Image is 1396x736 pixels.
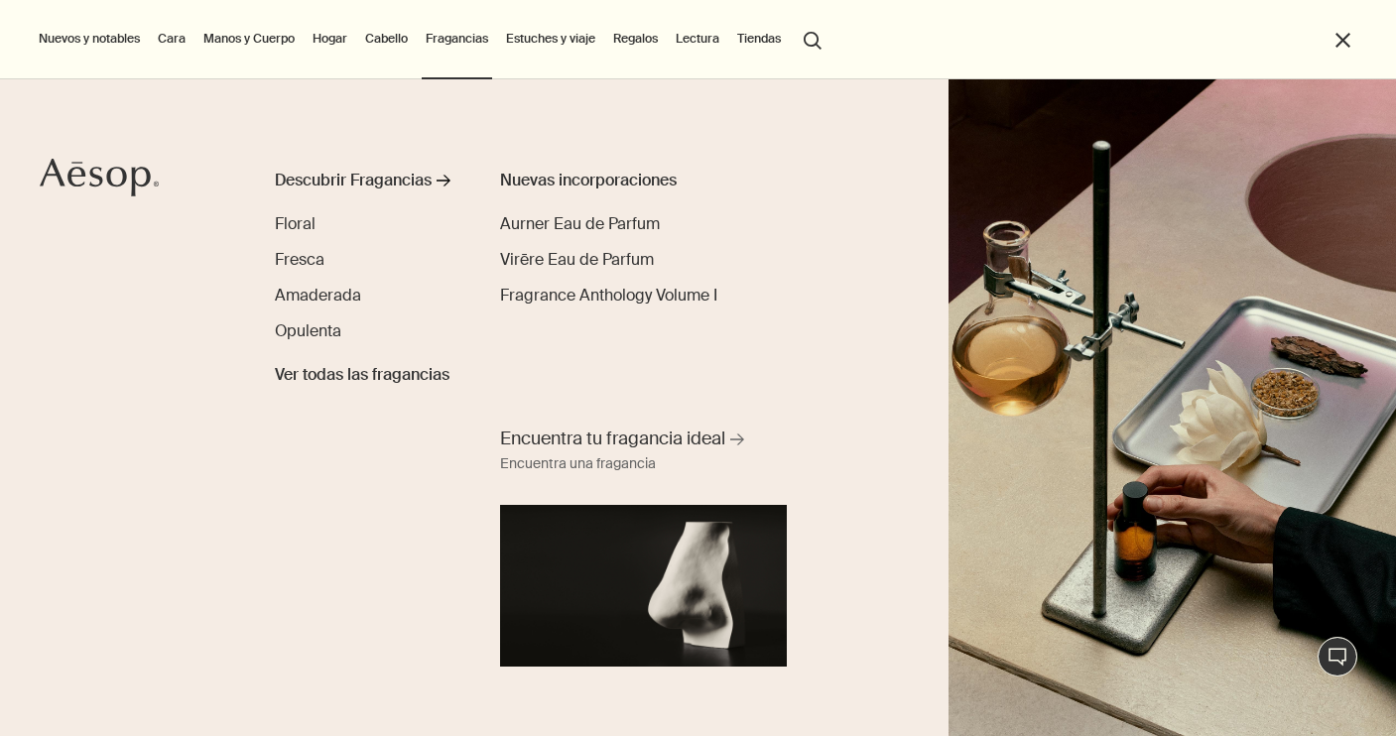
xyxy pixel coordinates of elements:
[35,27,144,51] button: Nuevos y notables
[500,248,654,272] a: Virēre Eau de Parfum
[275,169,458,200] a: Descubrir Fragancias
[500,169,724,192] div: Nuevas incorporaciones
[1332,29,1354,52] button: Cerrar el menú
[609,27,662,51] a: Regalos
[275,285,361,306] span: Amaderada
[199,27,299,51] a: Manos y Cuerpo
[309,27,351,51] a: Hogar
[275,355,449,387] a: Ver todas las fragancias
[1318,637,1357,676] button: Chat en direct
[500,285,717,306] span: Fragrance Anthology Volume I
[275,169,432,192] div: Descubrir Fragancias
[35,153,164,207] a: Aesop
[275,363,449,387] span: Ver todas las fragancias
[275,319,341,343] a: Opulenta
[275,249,324,270] span: Fresca
[495,422,792,666] a: Encuentra tu fragancia ideal Encuentra una fraganciaA nose sculpture placed in front of black bac...
[500,284,717,307] a: Fragrance Anthology Volume I
[733,27,785,51] button: Tiendas
[500,213,660,234] span: Aurner Eau de Parfum
[795,20,830,58] button: Abrir la búsqueda
[500,427,725,451] span: Encuentra tu fragancia ideal
[275,212,316,236] a: Floral
[40,158,159,197] svg: Aesop
[500,212,660,236] a: Aurner Eau de Parfum
[949,79,1396,736] img: Reflejo de una nariz grande de yeso en un espejo.
[502,27,599,51] a: Estuches y viaje
[275,248,324,272] a: Fresca
[500,452,656,476] div: Encuentra una fragancia
[500,249,654,270] span: Virēre Eau de Parfum
[361,27,412,51] a: Cabello
[275,213,316,234] span: Floral
[275,284,361,307] a: Amaderada
[422,27,492,51] a: Fragancias
[154,27,190,51] a: Cara
[672,27,723,51] a: Lectura
[275,320,341,341] span: Opulenta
